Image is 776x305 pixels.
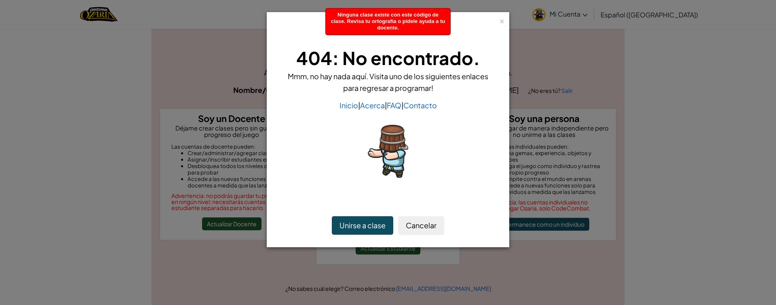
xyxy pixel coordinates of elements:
span: Ninguna clase existe con este código de clase. Revisa tu ortografía o pidele ayuda a tu docente. [331,12,445,31]
span: | [385,101,387,110]
a: Inicio [339,101,358,110]
a: FAQ [387,101,401,110]
a: Acerca [360,101,385,110]
p: Mmm, no hay nada aquí. Visita uno de los siguientes enlaces para regresar a programar! [287,70,489,94]
span: No encontrado. [342,46,480,69]
img: 404_3.png [368,125,408,178]
span: | [358,101,360,110]
div: × [499,16,505,24]
span: | [401,101,403,110]
button: Cancelar [398,216,444,235]
button: Unirse a clase [332,216,393,235]
a: Contacto [403,101,437,110]
span: 404: [296,46,342,69]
